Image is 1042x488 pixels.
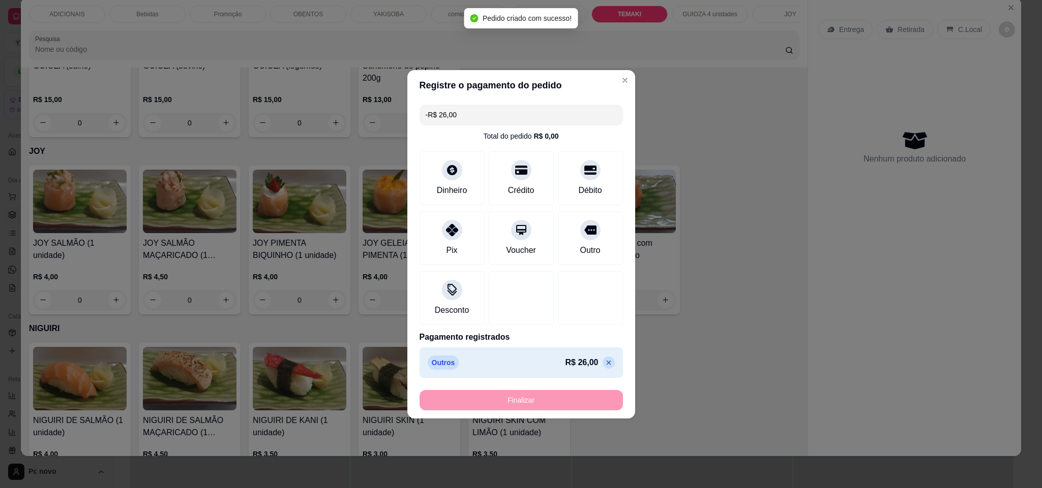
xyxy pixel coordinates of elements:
[435,304,469,316] div: Desconto
[483,14,572,22] span: Pedido criado com sucesso!
[428,355,459,370] p: Outros
[483,131,558,141] div: Total do pedido
[426,105,617,125] input: Ex.: hambúrguer de cordeiro
[437,184,467,197] div: Dinheiro
[580,244,600,256] div: Outro
[470,14,479,22] span: check-circle
[533,131,558,141] div: R$ 0,00
[407,70,635,101] header: Registre o pagamento do pedido
[420,331,623,343] p: Pagamento registrados
[446,244,457,256] div: Pix
[578,184,602,197] div: Débito
[506,244,536,256] div: Voucher
[508,184,534,197] div: Crédito
[565,356,599,369] p: R$ 26,00
[617,72,633,88] button: Close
